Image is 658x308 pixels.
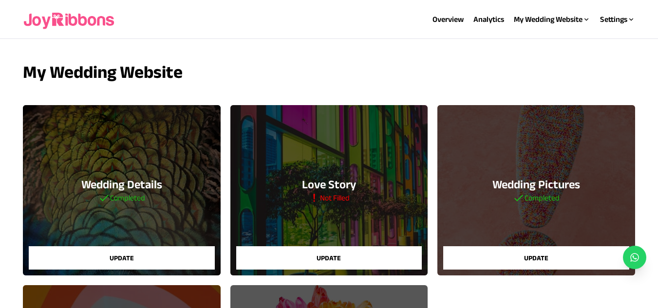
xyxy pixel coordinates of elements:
a: Wedding PicturesCompletedUpdate [437,105,635,275]
a: Overview [432,15,464,23]
h3: Love Story [302,177,356,192]
button: Update [236,246,422,270]
h3: Wedding Pictures [492,177,580,192]
button: Update [443,246,629,270]
a: Analytics [473,15,504,23]
h3: Wedding Details [81,177,162,192]
h5: Completed [98,192,145,204]
h5: Not Filled [308,192,350,204]
h3: My Wedding Website [23,62,635,82]
div: Settings [600,14,635,25]
h5: Completed [513,192,560,204]
img: joyribbons [23,4,116,35]
a: Love StoryNot FilledUpdate [230,105,428,275]
a: Wedding DetailsCompletedUpdate [23,105,220,275]
div: My Wedding Website [514,14,590,25]
button: Update [29,246,214,270]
